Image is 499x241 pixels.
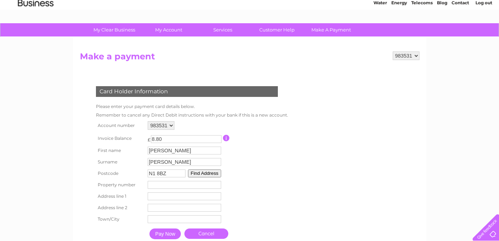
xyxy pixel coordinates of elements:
[94,191,146,202] th: Address line 1
[452,30,469,36] a: Contact
[223,135,230,141] input: Information
[94,213,146,225] th: Town/City
[94,111,290,119] td: Remember to cancel any Direct Debit instructions with your bank if this is a new account.
[365,4,414,13] a: 0333 014 3131
[475,30,492,36] a: Log out
[411,30,433,36] a: Telecoms
[188,169,222,177] button: Find Address
[437,30,447,36] a: Blog
[94,179,146,191] th: Property number
[94,168,146,179] th: Postcode
[80,51,419,65] h2: Make a payment
[248,23,306,36] a: Customer Help
[373,30,387,36] a: Water
[94,102,290,111] td: Please enter your payment card details below.
[193,23,252,36] a: Services
[302,23,361,36] a: Make A Payment
[81,4,418,35] div: Clear Business is a trading name of Verastar Limited (registered in [GEOGRAPHIC_DATA] No. 3667643...
[149,228,181,239] input: Pay Now
[85,23,144,36] a: My Clear Business
[391,30,407,36] a: Energy
[94,156,146,168] th: Surname
[148,133,151,142] td: £
[17,19,54,40] img: logo.png
[184,228,228,239] a: Cancel
[94,132,146,145] th: Invoice Balance
[94,119,146,132] th: Account number
[139,23,198,36] a: My Account
[94,202,146,213] th: Address line 2
[96,86,278,97] div: Card Holder Information
[94,145,146,156] th: First name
